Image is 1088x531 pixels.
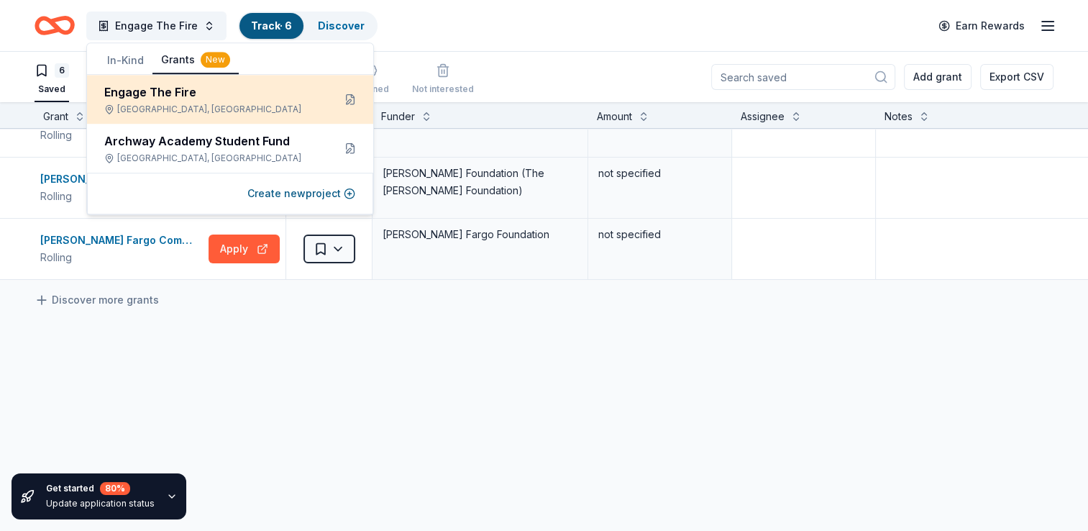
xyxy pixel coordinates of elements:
button: Add grant [904,64,972,90]
button: Track· 6Discover [238,12,378,40]
div: Amount [597,108,632,125]
div: 80 % [100,482,130,495]
button: Engage The Fire [86,12,227,40]
a: Track· 6 [251,19,292,32]
span: Engage The Fire [115,17,198,35]
a: Discover more grants [35,291,159,309]
div: [PERSON_NAME] Fargo Foundation [381,224,579,245]
div: [GEOGRAPHIC_DATA], [GEOGRAPHIC_DATA] [104,104,321,115]
button: Export CSV [980,64,1053,90]
div: New [201,52,230,68]
div: Saved [35,83,69,95]
div: Grant [43,108,68,125]
div: Get started [46,482,155,495]
div: [PERSON_NAME] Fargo Community Giving [40,232,203,249]
input: Search saved [711,64,895,90]
button: [PERSON_NAME] Foundation GrantRolling [40,171,203,205]
div: Rolling [40,188,203,205]
div: Engage The Fire [104,83,321,101]
div: Archway Academy Student Fund [104,132,321,150]
div: Notes [884,108,913,125]
button: Not interested [412,58,474,102]
div: [PERSON_NAME] Foundation Grant [40,171,203,188]
div: Not interested [412,83,474,95]
div: 6 [55,63,69,78]
button: Apply [209,235,280,263]
a: Home [35,9,75,42]
div: Update application status [46,498,155,509]
button: 6Saved [35,58,69,102]
button: In-Kind [99,47,152,73]
button: Create newproject [247,185,355,202]
div: [GEOGRAPHIC_DATA], [GEOGRAPHIC_DATA] [104,153,321,164]
div: not specified [597,224,723,245]
div: not specified [597,163,723,183]
div: Funder [381,108,415,125]
div: Rolling [40,249,203,266]
a: Discover [318,19,365,32]
div: Assignee [741,108,785,125]
div: [PERSON_NAME] Foundation (The [PERSON_NAME] Foundation) [381,163,579,201]
button: [PERSON_NAME] Fargo Community GivingRolling [40,232,203,266]
button: Grants [152,47,239,74]
div: Rolling [40,127,203,144]
a: Earn Rewards [930,13,1033,39]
